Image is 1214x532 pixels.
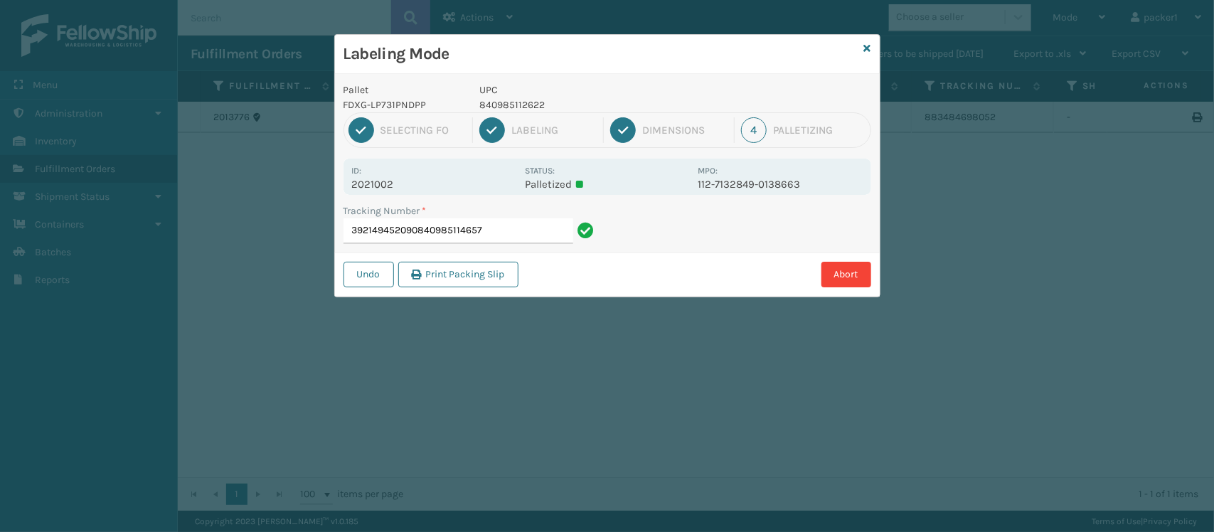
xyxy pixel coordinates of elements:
[344,43,858,65] h3: Labeling Mode
[610,117,636,143] div: 3
[352,166,362,176] label: Id:
[698,166,718,176] label: MPO:
[344,97,463,112] p: FDXG-LP731PNDPP
[642,124,728,137] div: Dimensions
[352,178,516,191] p: 2021002
[821,262,871,287] button: Abort
[525,166,555,176] label: Status:
[479,83,689,97] p: UPC
[380,124,466,137] div: Selecting FO
[698,178,862,191] p: 112-7132849-0138663
[344,83,463,97] p: Pallet
[525,178,689,191] p: Palletized
[344,262,394,287] button: Undo
[773,124,866,137] div: Palletizing
[741,117,767,143] div: 4
[344,203,427,218] label: Tracking Number
[511,124,597,137] div: Labeling
[348,117,374,143] div: 1
[479,117,505,143] div: 2
[398,262,518,287] button: Print Packing Slip
[479,97,689,112] p: 840985112622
